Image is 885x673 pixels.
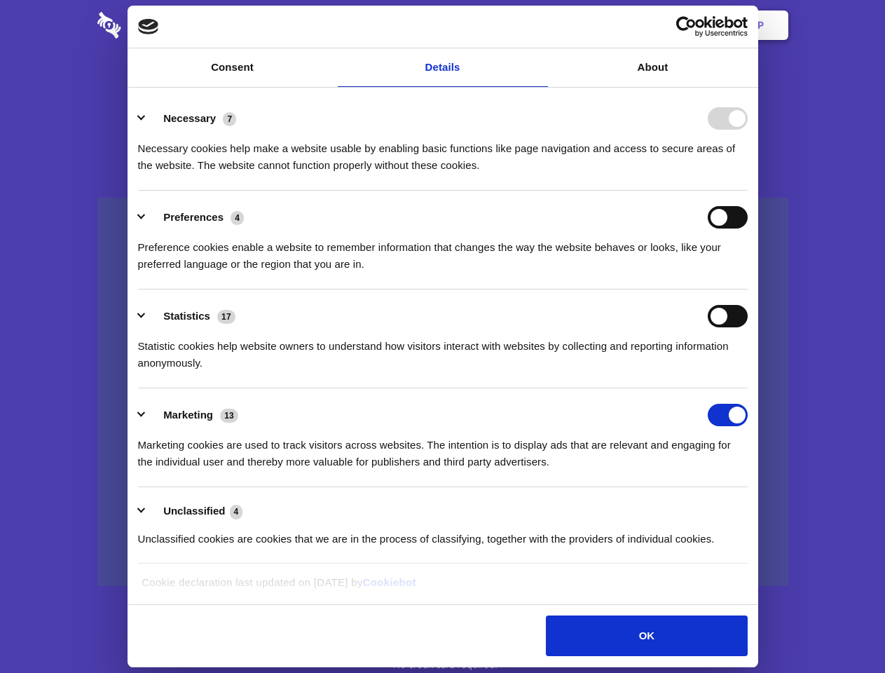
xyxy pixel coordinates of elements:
button: Marketing (13) [138,404,247,426]
div: Statistic cookies help website owners to understand how visitors interact with websites by collec... [138,327,748,372]
h1: Eliminate Slack Data Loss. [97,63,788,114]
a: Wistia video thumbnail [97,198,788,587]
h4: Auto-redaction of sensitive data, encrypted data sharing and self-destructing private chats. Shar... [97,128,788,174]
label: Marketing [163,409,213,421]
span: 13 [220,409,238,423]
img: logo [138,19,159,34]
label: Statistics [163,310,210,322]
button: Statistics (17) [138,305,245,327]
div: Marketing cookies are used to track visitors across websites. The intention is to display ads tha... [138,426,748,470]
span: 17 [217,310,235,324]
a: Pricing [411,4,472,47]
button: OK [546,616,747,656]
button: Unclassified (4) [138,503,252,520]
a: Usercentrics Cookiebot - opens in a new window [625,16,748,37]
div: Unclassified cookies are cookies that we are in the process of classifying, together with the pro... [138,520,748,548]
div: Preference cookies enable a website to remember information that changes the way the website beha... [138,229,748,273]
a: About [548,48,758,87]
a: Details [338,48,548,87]
label: Necessary [163,112,216,124]
a: Consent [128,48,338,87]
button: Necessary (7) [138,107,245,130]
span: 4 [230,505,243,519]
img: logo-wordmark-white-trans-d4663122ce5f474addd5e946df7df03e33cb6a1c49d2221995e7729f52c070b2.svg [97,12,217,39]
button: Preferences (4) [138,206,253,229]
a: Cookiebot [363,576,416,588]
a: Contact [568,4,633,47]
div: Cookie declaration last updated on [DATE] by [131,574,754,601]
span: 7 [223,112,236,126]
iframe: Drift Widget Chat Controller [815,603,868,656]
div: Necessary cookies help make a website usable by enabling basic functions like page navigation and... [138,130,748,174]
label: Preferences [163,211,224,223]
a: Login [636,4,697,47]
span: 4 [231,211,244,225]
